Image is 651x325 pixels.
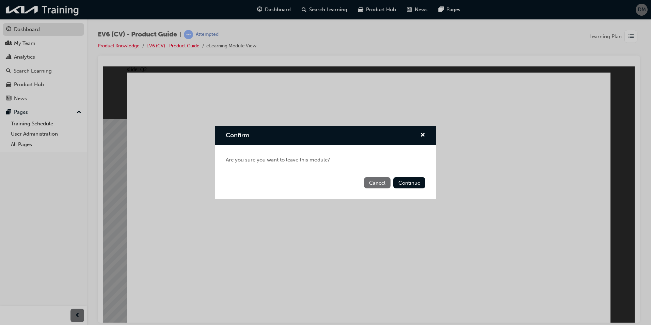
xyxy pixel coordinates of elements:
[393,177,425,188] button: Continue
[215,126,436,199] div: Confirm
[226,131,249,139] span: Confirm
[420,133,425,139] span: cross-icon
[420,131,425,140] button: cross-icon
[364,177,391,188] button: Cancel
[215,145,436,175] div: Are you sure you want to leave this module?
